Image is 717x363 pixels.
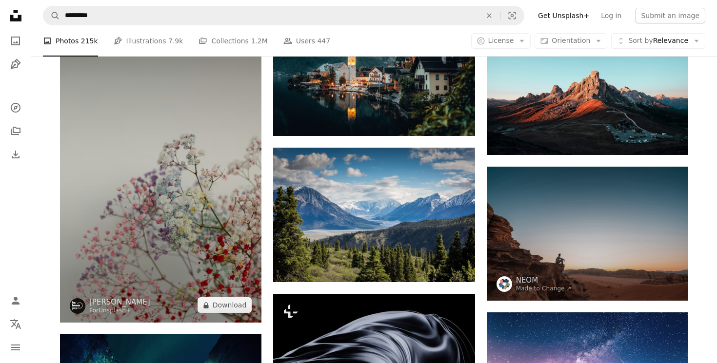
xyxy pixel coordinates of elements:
a: Made to Change ↗ [516,285,572,292]
a: Illustrations 7.9k [114,25,183,57]
img: green mountain across body of water [273,148,475,282]
img: Go to Karolina Grabowska's profile [70,298,85,314]
button: Sort byRelevance [611,33,705,49]
span: Sort by [628,37,653,44]
a: Photos [6,31,25,51]
button: License [471,33,531,49]
a: green mountain across body of water [273,210,475,219]
a: Log in / Sign up [6,291,25,310]
a: Get Unsplash+ [532,8,595,23]
span: 7.9k [168,36,183,46]
a: houses near lake [273,67,475,76]
a: Unsplash+ [99,307,131,314]
a: a man sitting on a rock in the desert [487,229,688,238]
a: a black and white photo of a wavy fabric [273,345,475,354]
div: For [89,307,150,315]
button: Menu [6,338,25,357]
a: Log in [595,8,627,23]
span: 1.2M [251,36,267,46]
img: a vase filled with flowers on top of a table [60,20,261,323]
span: License [488,37,514,44]
img: Go to NEOM's profile [497,276,512,292]
span: Orientation [552,37,590,44]
form: Find visuals sitewide [43,6,524,25]
button: Search Unsplash [43,6,60,25]
button: Submit an image [635,8,705,23]
button: Language [6,314,25,334]
button: Download [198,297,252,313]
a: Download History [6,145,25,164]
img: brown rock formation under blue sky [487,20,688,154]
a: NEOM [516,275,572,285]
a: Explore [6,98,25,117]
button: Clear [478,6,500,25]
a: Collections 1.2M [199,25,267,57]
button: Visual search [500,6,524,25]
button: Orientation [535,33,607,49]
a: Collections [6,121,25,141]
a: brown rock formation under blue sky [487,83,688,92]
a: Illustrations [6,55,25,74]
a: Home — Unsplash [6,6,25,27]
span: Relevance [628,36,688,46]
a: [PERSON_NAME] [89,297,150,307]
img: a man sitting on a rock in the desert [487,167,688,301]
a: Users 447 [283,25,330,57]
a: a vase filled with flowers on top of a table [60,167,261,176]
img: houses near lake [273,7,475,136]
span: 447 [317,36,330,46]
